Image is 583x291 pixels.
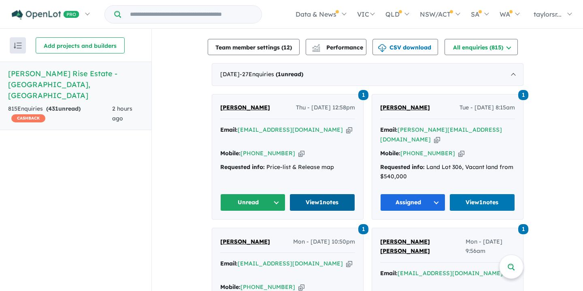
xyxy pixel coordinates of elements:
a: [PERSON_NAME] [220,103,270,113]
input: Try estate name, suburb, builder or developer [123,6,260,23]
span: 1 [358,224,368,234]
span: Tue - [DATE] 8:15am [460,103,515,113]
img: bar-chart.svg [312,47,320,52]
span: 1 [518,90,528,100]
button: Copy [458,149,464,158]
img: sort.svg [14,43,22,49]
span: 2 hours ago [112,105,132,122]
a: 1 [518,223,528,234]
strong: Requested info: [380,163,425,171]
a: [PHONE_NUMBER] [240,150,295,157]
span: 1 [278,71,281,78]
span: 1 [518,224,528,234]
a: [EMAIL_ADDRESS][DOMAIN_NAME] [238,126,343,133]
strong: Email: [380,270,398,277]
a: [PERSON_NAME] [220,237,270,247]
span: Mon - [DATE] 9:56am [466,237,515,257]
button: Copy [346,126,352,134]
a: 1 [358,89,368,100]
span: Mon - [DATE] 10:50pm [293,237,355,247]
button: Assigned [380,194,446,211]
span: [PERSON_NAME] [220,104,270,111]
span: [PERSON_NAME] [380,104,430,111]
strong: Email: [380,126,398,133]
a: [EMAIL_ADDRESS][DOMAIN_NAME] [238,260,343,267]
span: 1 [358,90,368,100]
div: 815 Enquir ies [8,104,112,124]
a: [PHONE_NUMBER] [400,150,455,157]
strong: Mobile: [220,283,240,291]
strong: Email: [220,126,238,133]
span: Thu - [DATE] 12:58pm [296,103,355,113]
a: [PERSON_NAME][EMAIL_ADDRESS][DOMAIN_NAME] [380,126,502,143]
div: Land Lot 306, Vacant land from $540,000 [380,163,515,182]
span: [PERSON_NAME] [220,238,270,245]
a: 1 [358,223,368,234]
span: taylorsr... [534,10,562,18]
span: Performance [313,44,363,51]
button: All enquiries (815) [445,39,518,55]
a: [PERSON_NAME] [PERSON_NAME] [380,237,466,257]
img: download icon [378,44,386,52]
strong: Email: [220,260,238,267]
strong: Requested info: [220,163,265,171]
img: Openlot PRO Logo White [12,10,79,20]
h5: [PERSON_NAME] Rise Estate - [GEOGRAPHIC_DATA] , [GEOGRAPHIC_DATA] [8,68,143,101]
img: line-chart.svg [312,44,319,49]
a: View1notes [449,194,515,211]
button: Unread [220,194,286,211]
div: [DATE] [212,63,523,86]
button: Team member settings (12) [208,39,300,55]
a: [PERSON_NAME] [380,103,430,113]
strong: ( unread) [46,105,81,112]
span: CASHBACK [11,114,45,122]
strong: Mobile: [220,150,240,157]
a: [PHONE_NUMBER] [240,283,295,291]
span: [PERSON_NAME] [PERSON_NAME] [380,238,430,255]
strong: Mobile: [380,150,400,157]
div: Price-list & Release map [220,163,355,172]
button: Copy [346,259,352,268]
span: 431 [48,105,58,112]
button: Performance [306,39,366,55]
button: Copy [434,135,440,144]
span: - 27 Enquir ies [240,71,303,78]
a: [EMAIL_ADDRESS][DOMAIN_NAME] [398,270,503,277]
button: CSV download [372,39,438,55]
button: Add projects and builders [36,37,125,53]
strong: ( unread) [276,71,303,78]
button: Copy [298,149,304,158]
span: 12 [283,44,290,51]
a: View1notes [289,194,355,211]
a: 1 [518,89,528,100]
